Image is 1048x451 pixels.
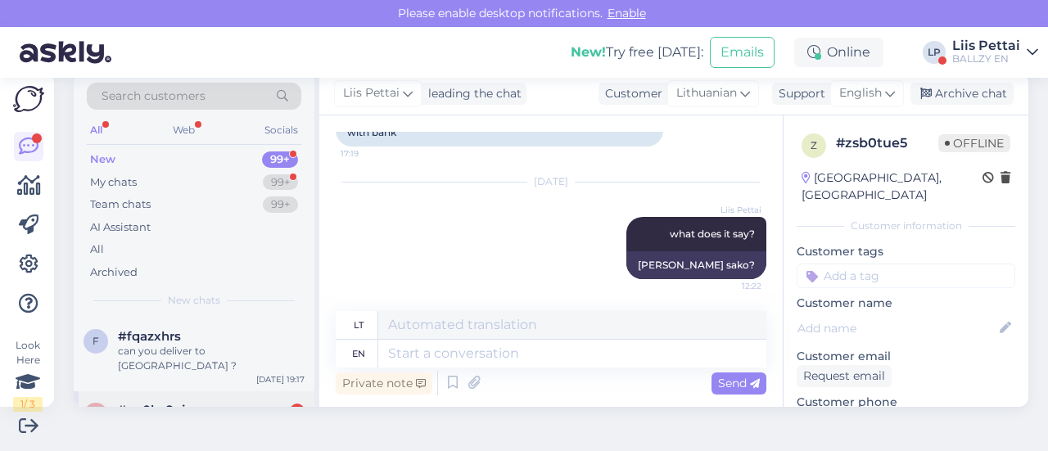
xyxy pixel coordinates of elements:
[670,228,755,240] span: what does it say?
[797,243,1015,260] p: Customer tags
[571,43,703,62] div: Try free [DATE]:
[797,365,892,387] div: Request email
[797,348,1015,365] p: Customer email
[90,151,115,168] div: New
[343,84,400,102] span: Liis Pettai
[90,174,137,191] div: My chats
[263,174,298,191] div: 99+
[718,376,760,390] span: Send
[422,85,522,102] div: leading the chat
[794,38,883,67] div: Online
[811,139,817,151] span: z
[836,133,938,153] div: # zsb0tue5
[336,174,766,189] div: [DATE]
[923,41,946,64] div: LP
[797,319,996,337] input: Add name
[13,86,44,112] img: Askly Logo
[676,84,737,102] span: Lithuanian
[710,37,775,68] button: Emails
[599,85,662,102] div: Customer
[118,344,305,373] div: can you deliver to [GEOGRAPHIC_DATA] ?
[797,394,1015,411] p: Customer phone
[168,293,220,308] span: New chats
[802,169,982,204] div: [GEOGRAPHIC_DATA], [GEOGRAPHIC_DATA]
[93,335,99,347] span: f
[952,52,1020,65] div: BALLZY EN
[354,311,364,339] div: lt
[262,151,298,168] div: 99+
[952,39,1020,52] div: Liis Pettai
[952,39,1038,65] a: Liis PettaiBALLZY EN
[336,372,432,395] div: Private note
[626,251,766,279] div: [PERSON_NAME] sako?
[90,241,104,258] div: All
[839,84,882,102] span: English
[700,280,761,292] span: 12:22
[102,88,206,105] span: Search customers
[910,83,1014,105] div: Archive chat
[13,397,43,412] div: 1 / 3
[90,219,151,236] div: AI Assistant
[797,264,1015,288] input: Add a tag
[938,134,1010,152] span: Offline
[90,196,151,213] div: Team chats
[603,6,651,20] span: Enable
[772,85,825,102] div: Support
[341,147,402,160] span: 17:19
[797,219,1015,233] div: Customer information
[797,295,1015,312] p: Customer name
[118,403,185,417] span: #yg0bz8gj
[256,373,305,386] div: [DATE] 19:17
[90,264,138,281] div: Archived
[290,404,305,418] div: 1
[700,204,761,216] span: Liis Pettai
[13,338,43,412] div: Look Here
[261,120,301,141] div: Socials
[352,340,365,368] div: en
[571,44,606,60] b: New!
[118,329,181,344] span: #fqazxhrs
[169,120,198,141] div: Web
[263,196,298,213] div: 99+
[87,120,106,141] div: All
